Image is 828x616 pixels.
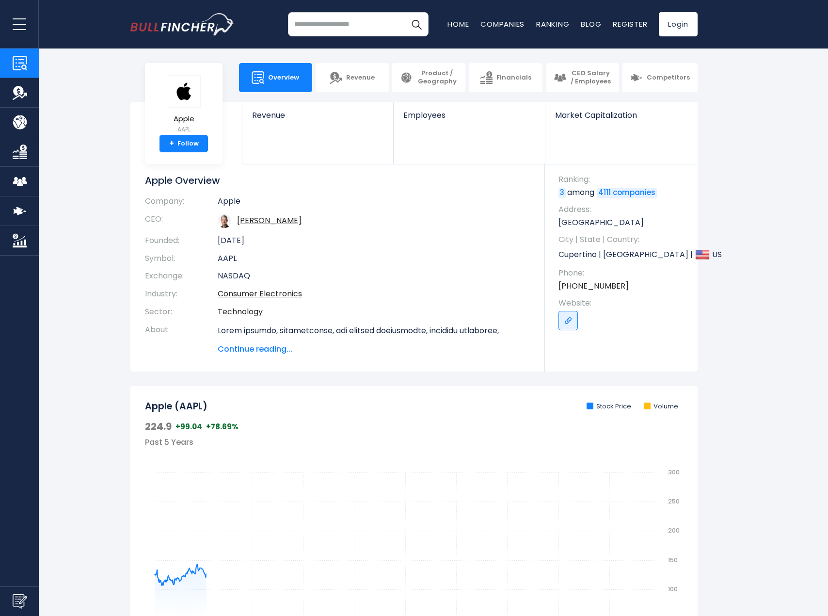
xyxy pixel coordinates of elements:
a: Technology [218,306,263,317]
span: Revenue [346,74,375,82]
text: 300 [668,468,680,476]
th: Exchange: [145,267,218,285]
a: +Follow [159,135,208,152]
a: Blog [581,19,601,29]
td: Apple [218,196,530,211]
a: CEO Salary / Employees [546,63,619,92]
p: among [558,187,688,198]
span: Competitors [647,74,690,82]
span: CEO Salary / Employees [570,69,611,86]
span: Revenue [252,111,383,120]
img: bullfincher logo [130,13,235,35]
a: Companies [480,19,525,29]
li: Stock Price [587,403,631,411]
a: Market Capitalization [545,102,697,136]
h1: Apple Overview [145,174,530,187]
span: Address: [558,204,688,215]
th: About [145,321,218,355]
a: Revenue [242,102,393,136]
a: ceo [237,215,302,226]
th: Founded: [145,232,218,250]
p: Lorem ipsumdo, sitametconse, adi elitsed doeiusmodte, incididu utlaboree, dolorem, aliquaeni, adm... [218,325,530,569]
text: 100 [668,585,678,593]
td: [DATE] [218,232,530,250]
a: Competitors [622,63,698,92]
img: tim-cook.jpg [218,214,231,228]
a: Login [659,12,698,36]
a: Employees [394,102,544,136]
th: Symbol: [145,250,218,268]
a: 4111 companies [597,188,657,198]
h2: Apple (AAPL) [145,401,207,413]
span: Website: [558,298,688,308]
span: 224.9 [145,420,172,433]
a: Revenue [316,63,389,92]
a: Home [447,19,469,29]
span: Past 5 Years [145,437,193,448]
th: Sector: [145,303,218,321]
a: Consumer Electronics [218,288,302,299]
a: Product / Geography [392,63,465,92]
text: 250 [668,497,680,505]
a: Go to link [558,311,578,330]
span: Overview [268,74,299,82]
p: [GEOGRAPHIC_DATA] [558,217,688,228]
a: Overview [239,63,312,92]
small: AAPL [167,125,201,134]
span: City | State | Country: [558,234,688,245]
button: Search [404,12,429,36]
text: 200 [668,526,680,535]
span: +99.04 [175,422,202,432]
span: Phone: [558,268,688,278]
span: Product / Geography [416,69,458,86]
a: 3 [558,188,566,198]
a: Ranking [536,19,569,29]
a: Financials [469,63,542,92]
li: Volume [644,403,678,411]
span: Market Capitalization [555,111,687,120]
span: Ranking: [558,174,688,185]
strong: + [169,139,174,148]
text: 150 [668,556,678,564]
td: AAPL [218,250,530,268]
a: Register [613,19,647,29]
span: Financials [496,74,531,82]
th: Company: [145,196,218,211]
a: Go to homepage [130,13,235,35]
span: +78.69% [206,422,239,432]
span: Employees [403,111,535,120]
a: Apple AAPL [166,75,201,135]
a: [PHONE_NUMBER] [558,281,629,292]
th: CEO: [145,211,218,232]
span: Apple [167,115,201,123]
span: Continue reading... [218,343,530,355]
p: Cupertino | [GEOGRAPHIC_DATA] | US [558,247,688,262]
th: Industry: [145,285,218,303]
td: NASDAQ [218,267,530,285]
